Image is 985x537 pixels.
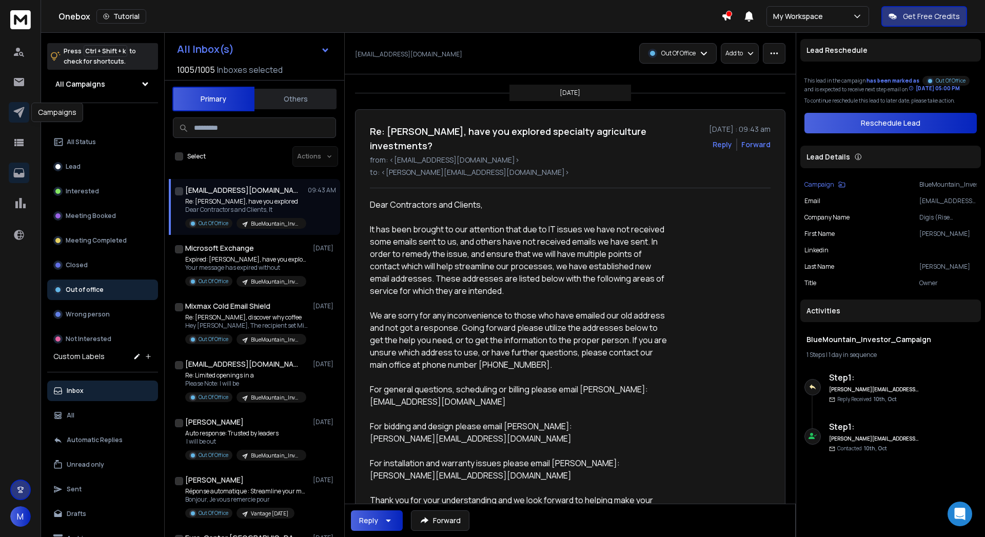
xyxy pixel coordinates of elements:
[185,475,244,485] h1: [PERSON_NAME]
[866,77,919,84] span: has been marked as
[66,212,116,220] p: Meeting Booked
[864,445,887,452] span: 10th, Oct
[217,64,283,76] h3: Inboxes selected
[47,304,158,325] button: Wrong person
[837,445,887,452] p: Contacted
[47,111,158,126] h3: Filters
[804,213,850,222] p: Company Name
[370,155,771,165] p: from: <[EMAIL_ADDRESS][DOMAIN_NAME]>
[725,49,743,57] p: Add to
[47,329,158,349] button: Not Interested
[313,418,336,426] p: [DATE]
[185,322,308,330] p: Hey [PERSON_NAME], The recipient set Mixmax
[55,79,105,89] h1: All Campaigns
[251,220,300,228] p: BlueMountain_Investor_Campaign
[185,264,308,272] p: Your message has expired without
[829,435,919,443] h6: [PERSON_NAME][EMAIL_ADDRESS][DOMAIN_NAME]
[804,181,834,189] p: Campaign
[251,336,300,344] p: BlueMountain_Investor_Campaign
[804,246,829,254] p: linkedin
[355,50,462,58] p: [EMAIL_ADDRESS][DOMAIN_NAME]
[185,206,306,214] p: Dear Contractors and Clients, It
[185,197,306,206] p: Re: [PERSON_NAME], have you explored
[66,163,81,171] p: Lead
[709,124,771,134] p: [DATE] : 09:43 am
[251,510,288,518] p: Vantage [DATE]
[66,261,88,269] p: Closed
[829,350,877,359] span: 1 day in sequence
[177,64,215,76] span: 1005 / 1005
[47,255,158,275] button: Closed
[185,255,308,264] p: Expired: [PERSON_NAME], have you explored
[47,504,158,524] button: Drafts
[185,243,254,253] h1: Microsoft Exchange
[251,452,300,460] p: BlueMountain_Investor_Campaign
[313,302,336,310] p: [DATE]
[773,11,827,22] p: My Workspace
[804,197,820,205] p: Email
[251,278,300,286] p: BlueMountain_Investor_Campaign
[66,335,111,343] p: Not Interested
[800,300,981,322] div: Activities
[172,87,254,111] button: Primary
[185,429,306,437] p: Auto response: Trusted by leaders
[359,515,378,526] div: Reply
[67,411,74,420] p: All
[919,213,977,222] p: Digis (Rise Broadband UT/[GEOGRAPHIC_DATA])
[66,236,127,245] p: Meeting Completed
[66,286,104,294] p: Out of office
[713,140,732,150] button: Reply
[909,85,960,92] div: [DATE] 05:00 PM
[351,510,403,531] button: Reply
[804,263,834,271] p: Last Name
[66,310,110,319] p: Wrong person
[96,9,146,24] button: Tutorial
[919,263,977,271] p: [PERSON_NAME]
[199,393,228,401] p: Out Of Office
[66,187,99,195] p: Interested
[169,39,338,59] button: All Inbox(s)
[741,140,771,150] div: Forward
[47,156,158,177] button: Lead
[47,74,158,94] button: All Campaigns
[67,485,82,493] p: Sent
[370,167,771,177] p: to: <[PERSON_NAME][EMAIL_ADDRESS][DOMAIN_NAME]>
[47,454,158,475] button: Unread only
[804,230,835,238] p: First Name
[199,335,228,343] p: Out Of Office
[31,103,83,122] div: Campaigns
[199,220,228,227] p: Out Of Office
[936,77,966,85] p: Out Of Office
[370,124,703,153] h1: Re: [PERSON_NAME], have you explored specialty agriculture investments?
[199,509,228,517] p: Out Of Office
[804,279,816,287] p: title
[67,510,86,518] p: Drafts
[829,421,919,433] h6: Step 1 :
[10,506,31,527] span: M
[185,359,298,369] h1: [EMAIL_ADDRESS][DOMAIN_NAME]
[47,132,158,152] button: All Status
[919,230,977,238] p: [PERSON_NAME]
[199,451,228,459] p: Out Of Office
[177,44,234,54] h1: All Inbox(s)
[313,476,336,484] p: [DATE]
[84,45,127,57] span: Ctrl + Shift + k
[806,45,868,55] p: Lead Reschedule
[185,417,244,427] h1: [PERSON_NAME]
[313,244,336,252] p: [DATE]
[47,479,158,500] button: Sent
[185,185,298,195] h1: [EMAIL_ADDRESS][DOMAIN_NAME]
[67,387,84,395] p: Inbox
[64,46,136,67] p: Press to check for shortcuts.
[47,280,158,300] button: Out of office
[806,350,825,359] span: 1 Steps
[185,313,308,322] p: Re: [PERSON_NAME], discover why coffee
[804,74,977,93] div: This lead in the campaign and is expected to receive next step email on
[411,510,469,531] button: Forward
[67,461,104,469] p: Unread only
[806,351,975,359] div: |
[313,360,336,368] p: [DATE]
[67,138,96,146] p: All Status
[829,371,919,384] h6: Step 1 :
